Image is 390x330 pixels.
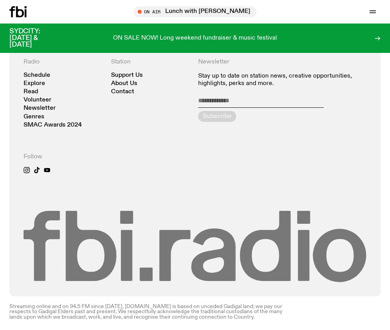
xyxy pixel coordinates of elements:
h4: Follow [24,153,105,161]
a: Volunteer [24,97,51,103]
a: Newsletter [24,105,56,111]
h4: Newsletter [198,58,366,66]
button: Subscribe [198,111,236,122]
h4: Station [111,58,192,66]
h4: Radio [24,58,105,66]
p: Streaming online and on 94.5 FM since [DATE]. [DOMAIN_NAME] is based on unceded Gadigal land; we ... [9,304,286,320]
a: Schedule [24,73,50,78]
h3: SYDCITY: [DATE] & [DATE] [9,28,60,48]
button: On AirLunch with [PERSON_NAME] [134,6,257,17]
a: Explore [24,81,45,87]
a: SMAC Awards 2024 [24,122,82,128]
a: About Us [111,81,137,87]
a: Read [24,89,38,95]
a: Support Us [111,73,143,78]
p: ON SALE NOW! Long weekend fundraiser & music festival [113,35,277,42]
a: Contact [111,89,134,95]
a: Genres [24,114,44,120]
p: Stay up to date on station news, creative opportunities, highlights, perks and more. [198,73,366,87]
